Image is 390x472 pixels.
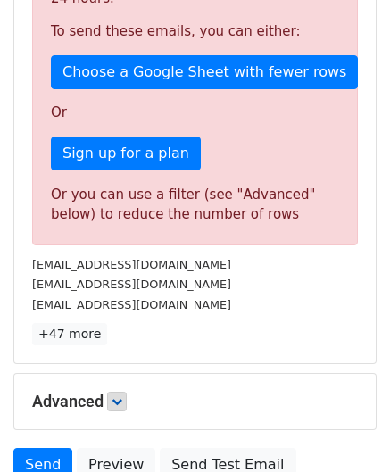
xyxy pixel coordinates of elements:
a: Sign up for a plan [51,137,201,170]
iframe: Chat Widget [301,386,390,472]
h5: Advanced [32,392,358,411]
p: To send these emails, you can either: [51,22,339,41]
small: [EMAIL_ADDRESS][DOMAIN_NAME] [32,277,231,291]
small: [EMAIL_ADDRESS][DOMAIN_NAME] [32,298,231,311]
a: Choose a Google Sheet with fewer rows [51,55,358,89]
div: Or you can use a filter (see "Advanced" below) to reduce the number of rows [51,185,339,225]
small: [EMAIL_ADDRESS][DOMAIN_NAME] [32,258,231,271]
a: +47 more [32,323,107,345]
p: Or [51,104,339,122]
